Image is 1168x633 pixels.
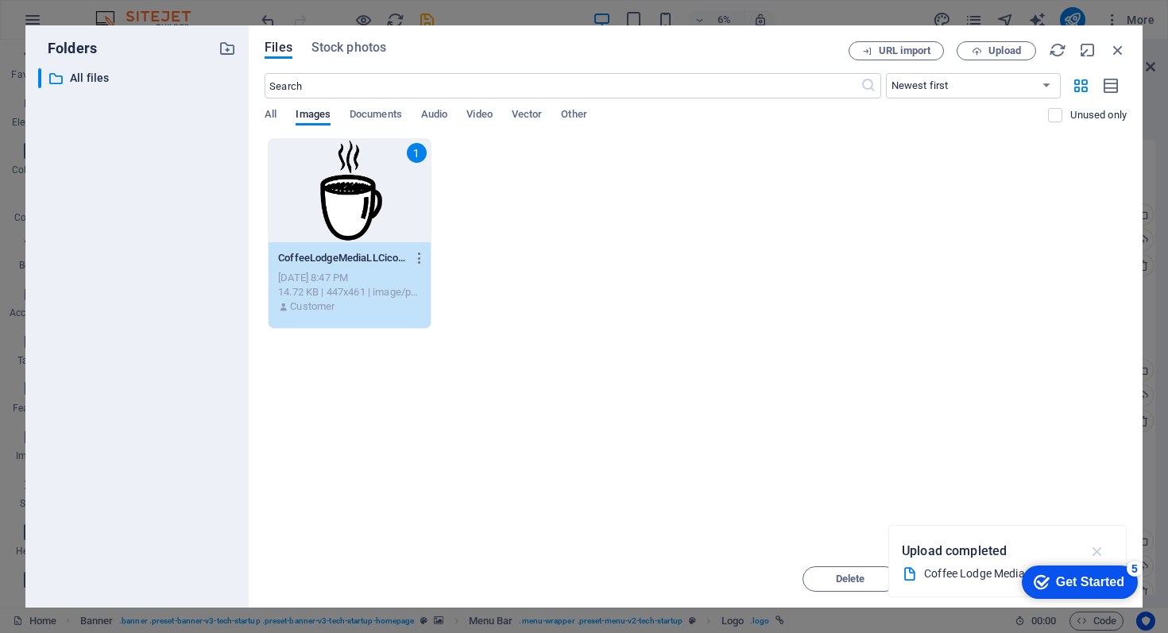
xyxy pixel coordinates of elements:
[924,565,1078,583] div: Coffee Lodge Media LLC icon 512x512.png
[803,566,898,592] button: Delete
[278,271,421,285] div: [DATE] 8:47 PM
[278,285,421,299] div: 14.72 KB | 447x461 | image/png
[38,38,97,59] p: Folders
[38,68,41,88] div: ​
[290,299,335,314] p: Customer
[1109,41,1127,59] i: Close
[1049,41,1066,59] i: Reload
[296,105,331,127] span: Images
[421,105,447,127] span: Audio
[278,251,406,265] p: CoffeeLodgeMediaLLCicon512x512-zgMU7Gi9C5NGA2qzNEt8xw.png
[114,3,130,19] div: 5
[1079,41,1096,59] i: Minimize
[43,17,111,32] div: Get Started
[957,41,1036,60] button: Upload
[879,46,930,56] span: URL import
[988,46,1021,56] span: Upload
[311,38,386,57] span: Stock photos
[407,143,427,163] div: 1
[512,105,543,127] span: Vector
[265,73,860,98] input: Search
[849,41,944,60] button: URL import
[9,8,125,41] div: Get Started 5 items remaining, 0% complete
[265,105,277,127] span: All
[219,40,236,57] i: Create new folder
[70,69,207,87] p: All files
[466,105,492,127] span: Video
[1070,108,1127,122] p: Displays only files that are not in use on the website. Files added during this session can still...
[350,105,402,127] span: Documents
[836,574,865,584] span: Delete
[561,105,586,127] span: Other
[265,38,292,57] span: Files
[902,541,1007,562] p: Upload completed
